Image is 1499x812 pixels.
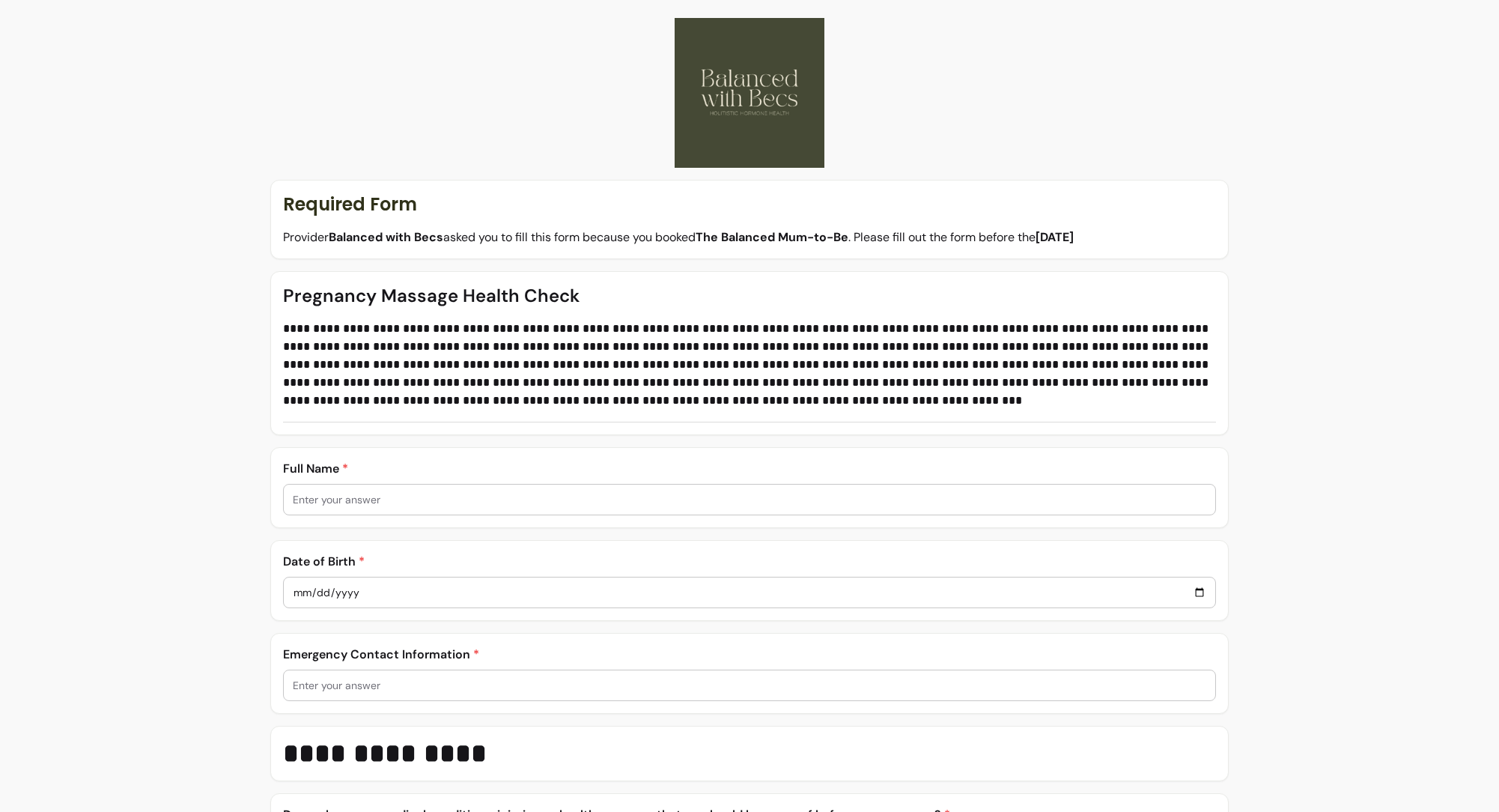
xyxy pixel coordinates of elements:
p: Required Form [283,193,1216,216]
b: [DATE] [1036,229,1074,245]
input: Enter your answer [293,678,1206,693]
p: Provider asked you to fill this form because you booked . Please fill out the form before the [283,228,1216,246]
p: Emergency Contact Information [283,646,1216,664]
img: Logo provider [675,18,824,168]
p: Pregnancy Massage Health Check [283,284,1216,308]
b: The Balanced Mum-to-Be [696,229,848,245]
p: Date of Birth [283,553,1216,571]
b: Balanced with Becs [329,229,443,245]
p: Full Name [283,460,1216,478]
input: Enter your answer [293,492,1206,507]
input: Enter your answer [293,584,1206,601]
